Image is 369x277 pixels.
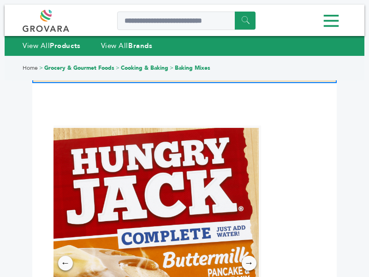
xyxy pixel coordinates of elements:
div: → [242,256,256,271]
a: Home [23,64,38,72]
a: View AllBrands [101,41,153,50]
span: > [39,64,43,72]
span: > [116,64,119,72]
span: > [170,64,173,72]
strong: Products [50,41,80,50]
a: View AllProducts [23,41,81,50]
a: Baking Mixes [175,64,210,72]
a: Grocery & Gourmet Foods [44,64,114,72]
div: Menu [23,11,346,31]
a: Cooking & Baking [121,64,168,72]
input: Search a product or brand... [117,12,256,30]
strong: Brands [128,41,152,50]
div: ← [58,256,73,271]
